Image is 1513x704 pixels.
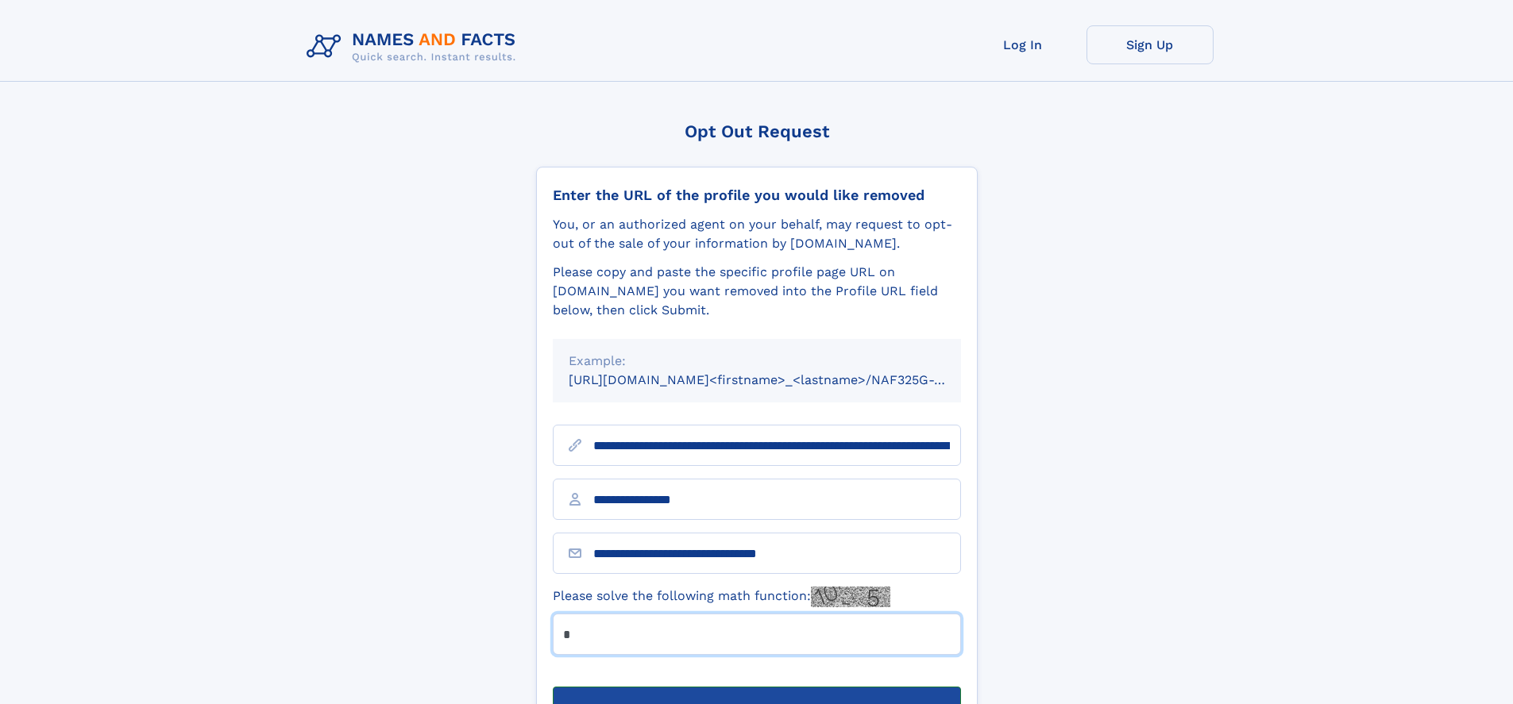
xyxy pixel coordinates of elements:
[553,215,961,253] div: You, or an authorized agent on your behalf, may request to opt-out of the sale of your informatio...
[553,263,961,320] div: Please copy and paste the specific profile page URL on [DOMAIN_NAME] you want removed into the Pr...
[959,25,1087,64] a: Log In
[553,187,961,204] div: Enter the URL of the profile you would like removed
[553,587,890,607] label: Please solve the following math function:
[300,25,529,68] img: Logo Names and Facts
[1087,25,1214,64] a: Sign Up
[569,352,945,371] div: Example:
[536,121,978,141] div: Opt Out Request
[569,372,991,387] small: [URL][DOMAIN_NAME]<firstname>_<lastname>/NAF325G-xxxxxxxx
